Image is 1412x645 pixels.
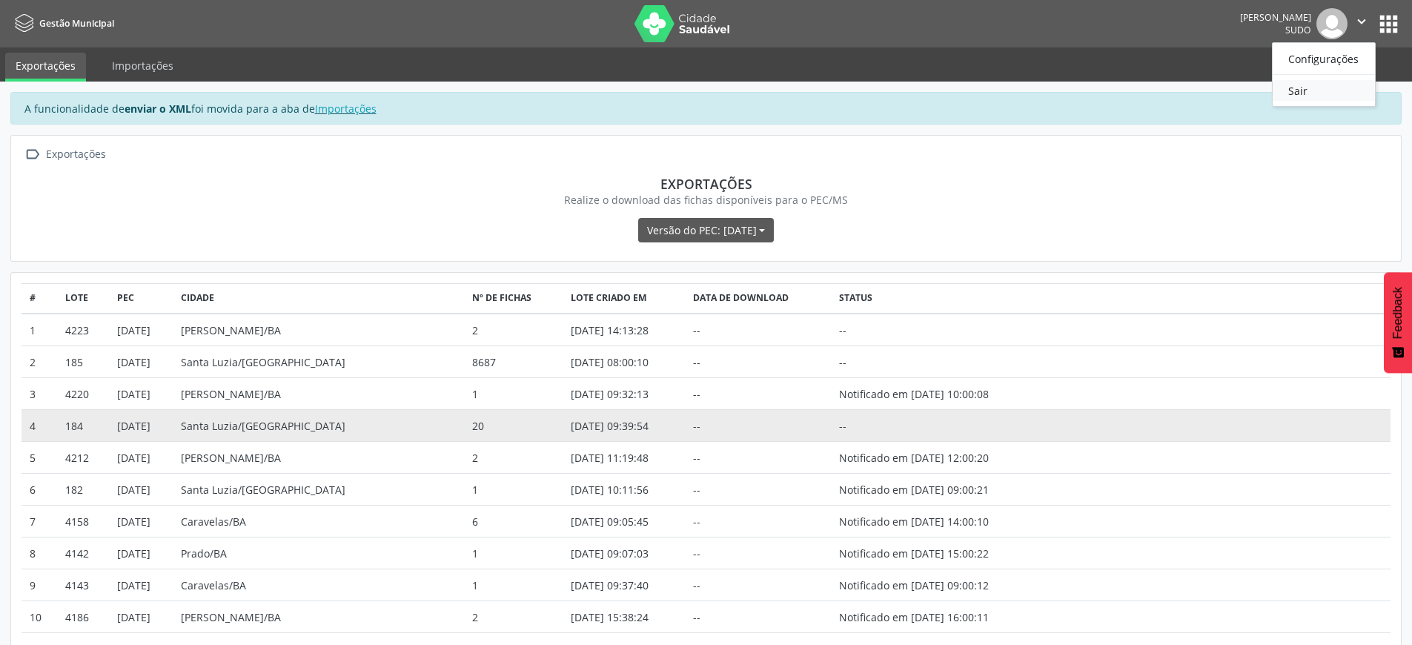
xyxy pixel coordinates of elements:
a: Sair [1273,80,1375,101]
div: [PERSON_NAME] [1240,11,1311,24]
td: -- [685,537,831,569]
td: [DATE] [109,378,173,410]
td: 1 [464,569,563,601]
a: Gestão Municipal [10,11,114,36]
td: 3 [21,378,58,410]
td: 10 [21,601,58,633]
td: Notificado em [DATE] 10:00:08 [831,378,1048,410]
div: Realize o download das fichas disponíveis para o PEC/MS [32,192,1380,208]
div: PEC [117,291,166,305]
td: Notificado em [DATE] 09:00:12 [831,569,1048,601]
div: Exportações [43,144,108,165]
td: -- [685,506,831,537]
ul:  [1272,42,1376,107]
td: [DATE] 11:19:48 [563,442,685,474]
td: -- [685,601,831,633]
td: -- [831,410,1048,442]
td: 9 [21,569,58,601]
td: -- [685,314,831,346]
td: 4158 [58,506,110,537]
td: 2 [464,442,563,474]
td: -- [685,378,831,410]
td: Santa Luzia/[GEOGRAPHIC_DATA] [173,410,465,442]
td: -- [685,474,831,506]
td: [DATE] [109,314,173,346]
td: 1 [464,378,563,410]
td: 2 [21,346,58,378]
td: [DATE] [109,442,173,474]
td: 5 [21,442,58,474]
td: Notificado em [DATE] 15:00:22 [831,537,1048,569]
div: A funcionalidade de foi movida para a aba de [10,92,1402,125]
td: 1 [21,314,58,346]
td: Notificado em [DATE] 14:00:10 [831,506,1048,537]
td: [DATE] 14:13:28 [563,314,685,346]
td: [DATE] [109,474,173,506]
td: 7 [21,506,58,537]
td: Caravelas/BA [173,506,465,537]
td: [DATE] 09:05:45 [563,506,685,537]
td: 20 [464,410,563,442]
td: 1 [464,474,563,506]
td: [DATE] [109,506,173,537]
a: Exportações [5,53,86,82]
button:  [1348,8,1376,39]
td: Santa Luzia/[GEOGRAPHIC_DATA] [173,346,465,378]
td: [DATE] [109,601,173,633]
td: [DATE] [109,410,173,442]
td: [DATE] 09:32:13 [563,378,685,410]
td: 4186 [58,601,110,633]
td: -- [831,346,1048,378]
td: [PERSON_NAME]/BA [173,314,465,346]
td: [DATE] 08:00:10 [563,346,685,378]
td: 4142 [58,537,110,569]
td: [DATE] [109,346,173,378]
td: 8687 [464,346,563,378]
td: 4220 [58,378,110,410]
td: 185 [58,346,110,378]
td: [DATE] 09:39:54 [563,410,685,442]
td: 2 [464,314,563,346]
td: 1 [464,537,563,569]
td: [DATE] 15:38:24 [563,601,685,633]
td: 4 [21,410,58,442]
td: [PERSON_NAME]/BA [173,442,465,474]
td: [DATE] [109,569,173,601]
i:  [21,144,43,165]
td: 4143 [58,569,110,601]
td: [DATE] 09:07:03 [563,537,685,569]
td: -- [831,314,1048,346]
button: Versão do PEC: [DATE] [638,218,774,243]
div: Status [839,291,1041,305]
td: 6 [464,506,563,537]
td: -- [685,410,831,442]
div: Exportações [32,176,1380,192]
i:  [1353,13,1370,30]
td: 4212 [58,442,110,474]
button: Feedback - Mostrar pesquisa [1384,272,1412,373]
div: # [30,291,50,305]
div: Lote [65,291,102,305]
strong: enviar o XML [125,102,191,116]
button: apps [1376,11,1402,37]
td: 6 [21,474,58,506]
td: Santa Luzia/[GEOGRAPHIC_DATA] [173,474,465,506]
td: -- [685,442,831,474]
td: 8 [21,537,58,569]
span: Feedback [1391,287,1405,339]
td: Notificado em [DATE] 09:00:21 [831,474,1048,506]
div: Nº de fichas [472,291,555,305]
img: img [1316,8,1348,39]
td: -- [685,569,831,601]
td: 2 [464,601,563,633]
td: Prado/BA [173,537,465,569]
td: [DATE] 09:37:40 [563,569,685,601]
td: [PERSON_NAME]/BA [173,601,465,633]
div: Cidade [181,291,457,305]
a:  Exportações [21,144,108,165]
th: Actions [1048,283,1391,314]
td: -- [685,346,831,378]
a: Importações [102,53,184,79]
a: Importações [315,102,377,116]
div: Lote criado em [571,291,677,305]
